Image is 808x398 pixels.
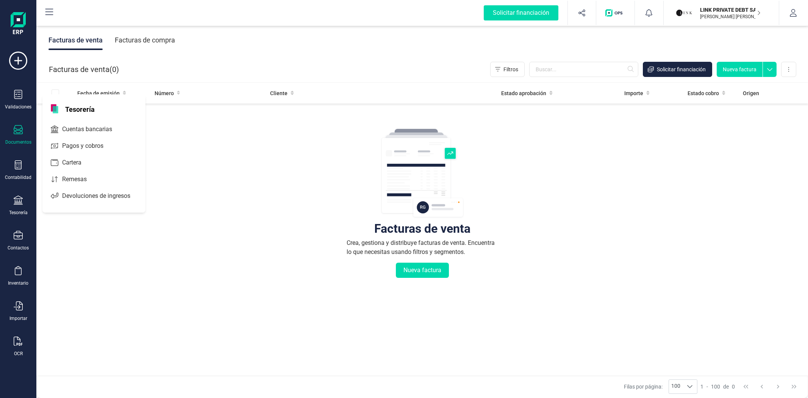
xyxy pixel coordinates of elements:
div: Contactos [8,245,29,251]
div: Contabilidad [5,174,31,180]
span: Número [155,89,174,97]
span: 0 [112,64,116,75]
span: de [723,383,729,390]
div: Inventario [8,280,28,286]
button: Filtros [490,62,525,77]
div: Solicitar financiación [484,5,558,20]
button: Logo de OPS [601,1,630,25]
div: Facturas de venta [48,30,103,50]
span: 100 [711,383,720,390]
button: Previous Page [755,379,769,394]
span: 0 [732,383,735,390]
img: Logo de OPS [605,9,625,17]
img: img-empty-table.svg [381,128,464,219]
span: Solicitar financiación [657,66,706,73]
button: LILINK PRIVATE DEBT SA[PERSON_NAME] [PERSON_NAME] [673,1,770,25]
div: Facturas de venta [374,225,470,232]
span: Fecha de emisión [77,89,120,97]
div: Filas por página: [624,379,697,394]
span: Pagos y cobros [59,141,117,150]
span: Devoluciones de ingresos [59,191,144,201]
span: Cliente [270,89,288,97]
span: Remesas [59,175,100,184]
button: Solicitar financiación [643,62,712,77]
span: Tesorería [61,104,99,113]
button: Nueva factura [396,263,449,278]
div: - [700,383,735,390]
span: Importe [624,89,643,97]
div: Importar [9,315,27,321]
img: LI [676,5,692,21]
span: 1 [700,383,703,390]
div: Facturas de compra [115,30,175,50]
div: Crea, gestiona y distribuye facturas de venta. Encuentra lo que necesitas usando filtros y segmen... [347,238,498,257]
img: Logo Finanedi [11,12,26,36]
div: Validaciones [5,104,31,110]
div: OCR [14,351,23,357]
div: Tesorería [9,210,28,216]
p: [PERSON_NAME] [PERSON_NAME] [700,14,761,20]
div: Facturas de venta ( ) [49,62,119,77]
span: Cartera [59,158,95,167]
button: Last Page [787,379,801,394]
span: Estado cobro [688,89,719,97]
button: First Page [739,379,753,394]
button: Next Page [771,379,785,394]
div: Documentos [5,139,31,145]
p: LINK PRIVATE DEBT SA [700,6,761,14]
span: Filtros [503,66,518,73]
span: Estado aprobación [501,89,546,97]
button: Solicitar financiación [475,1,567,25]
span: Origen [743,89,759,97]
span: Cuentas bancarias [59,125,126,134]
span: 100 [669,380,683,393]
button: Nueva factura [717,62,763,77]
input: Buscar... [529,62,638,77]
